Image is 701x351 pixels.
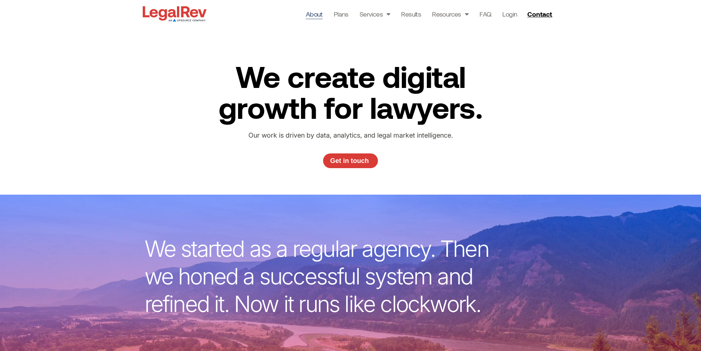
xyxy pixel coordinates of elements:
a: About [306,9,323,19]
span: Contact [527,11,552,17]
a: Plans [334,9,348,19]
nav: Menu [306,9,517,19]
a: Get in touch [323,153,378,168]
p: We started as a regular agency. Then we honed a successful system and refined it. Now it runs lik... [145,235,502,318]
a: Results [401,9,421,19]
h2: We create digital growth for lawyers. [204,61,498,123]
a: FAQ [479,9,491,19]
span: Get in touch [330,157,369,164]
p: Our work is driven by data, analytics, and legal market intelligence. [229,130,472,141]
a: Services [360,9,390,19]
a: Resources [432,9,468,19]
a: Login [502,9,517,19]
a: Contact [524,8,557,20]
